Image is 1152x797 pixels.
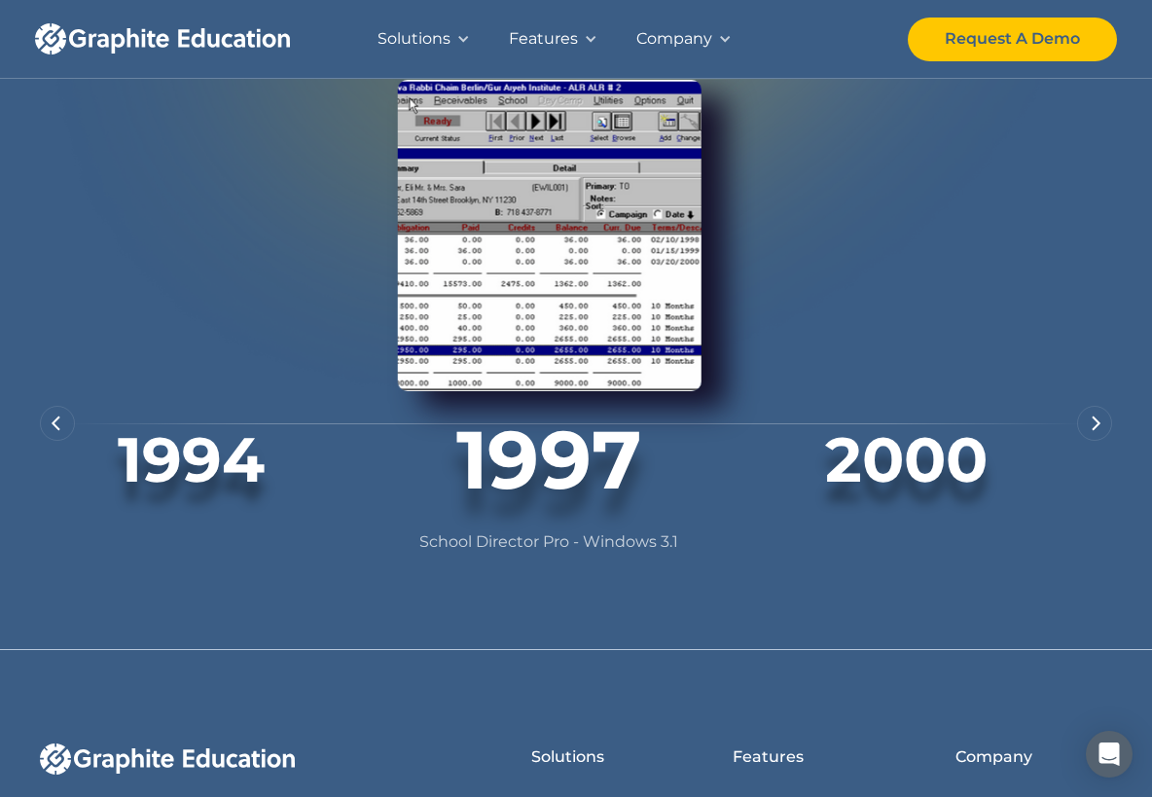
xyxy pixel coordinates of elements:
[40,80,1112,556] div: carousel
[531,743,604,771] div: Solutions
[509,25,578,53] div: Features
[755,80,1112,556] div: 3 of 8
[733,743,804,771] div: Features
[397,80,754,556] div: 2 of 8
[352,411,747,508] div: 1997
[955,743,1032,771] div: Company
[945,25,1080,53] div: Request A Demo
[908,18,1117,61] a: Request A Demo
[40,80,397,556] div: 1 of 8
[40,406,75,441] div: previous slide
[378,25,450,53] div: Solutions
[40,422,343,497] div: 1994
[397,80,701,391] img: 1997 Screenshot
[636,25,712,53] div: Company
[755,422,1059,497] div: 2000
[1086,731,1133,778] div: Open Intercom Messenger
[397,528,701,556] p: School Director Pro - Windows 3.1
[1077,406,1112,441] div: next slide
